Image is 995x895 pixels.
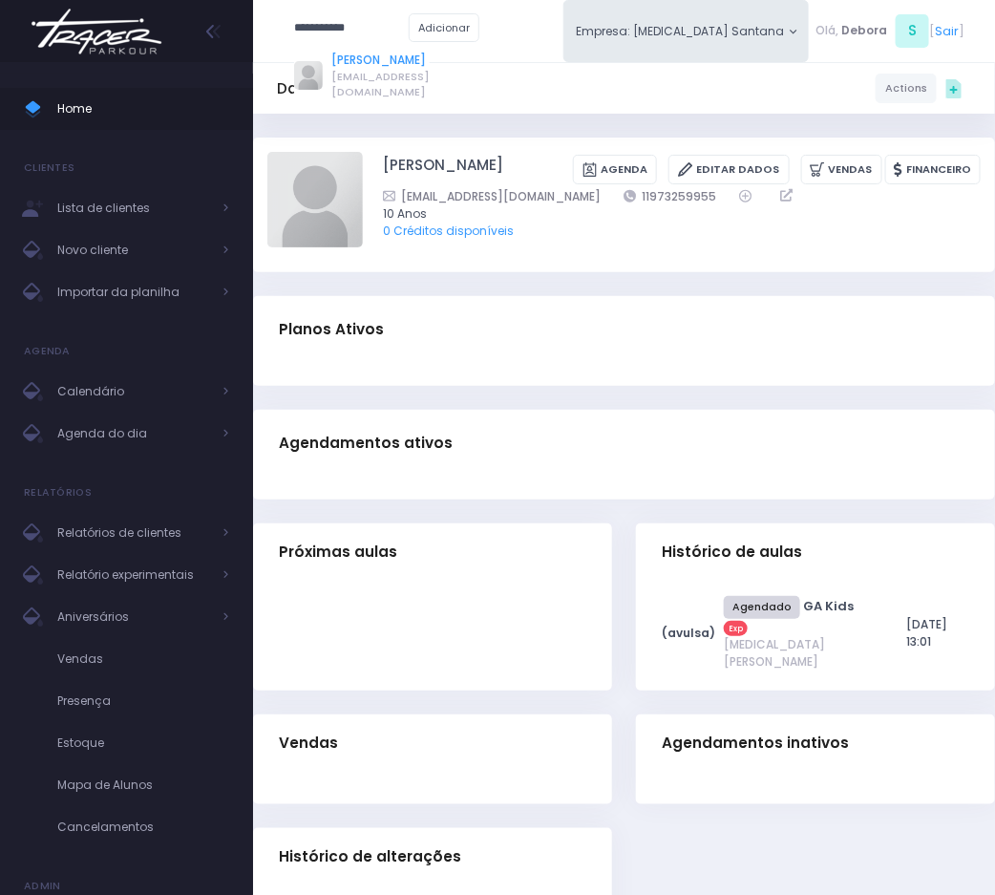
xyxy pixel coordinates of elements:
[668,155,789,184] a: Editar Dados
[267,152,363,247] img: Valentina Mendonça dos Santos Nunes avatar
[279,302,384,357] h3: Planos Ativos
[809,11,971,51] div: [ ]
[331,52,430,69] a: [PERSON_NAME]
[57,647,229,671] span: Vendas
[724,636,872,671] span: [MEDICAL_DATA] [PERSON_NAME]
[815,22,838,39] span: Olá,
[662,625,715,641] strong: (avulsa)
[57,379,210,404] span: Calendário
[57,815,229,840] span: Cancelamentos
[57,689,229,714] span: Presença
[57,96,229,121] span: Home
[573,155,657,184] a: Agenda
[279,848,461,865] span: Histórico de alterações
[383,223,514,239] a: 0 Créditos disponíveis
[876,74,937,102] a: Actions
[279,543,397,561] span: Próximas aulas
[279,416,453,471] h3: Agendamentos ativos
[935,22,959,40] a: Sair
[724,621,748,636] span: Exp
[383,155,503,184] a: [PERSON_NAME]
[383,205,958,223] span: 10 Anos
[24,474,92,512] h4: Relatórios
[24,332,71,371] h4: Agenda
[409,13,479,42] a: Adicionar
[57,563,210,587] span: Relatório experimentais
[57,280,210,305] span: Importar da planilha
[57,731,229,756] span: Estoque
[24,149,74,187] h4: Clientes
[801,155,882,184] a: Vendas
[896,14,929,48] span: S
[57,196,210,221] span: Lista de clientes
[57,421,210,446] span: Agenda do dia
[279,735,338,752] span: Vendas
[57,773,229,798] span: Mapa de Alunos
[57,605,210,629] span: Aniversários
[383,187,601,205] a: [EMAIL_ADDRESS][DOMAIN_NAME]
[885,155,981,184] a: Financeiro
[277,80,362,97] h5: Dashboard
[662,543,802,561] span: Histórico de aulas
[724,596,800,619] span: Agendado
[57,521,210,545] span: Relatórios de clientes
[57,238,210,263] span: Novo cliente
[906,616,947,650] span: [DATE] 13:01
[331,69,430,100] span: [EMAIL_ADDRESS][DOMAIN_NAME]
[803,597,854,615] a: GA Kids
[841,22,887,39] span: Debora
[624,187,716,205] a: 11973259955
[662,735,849,752] span: Agendamentos inativos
